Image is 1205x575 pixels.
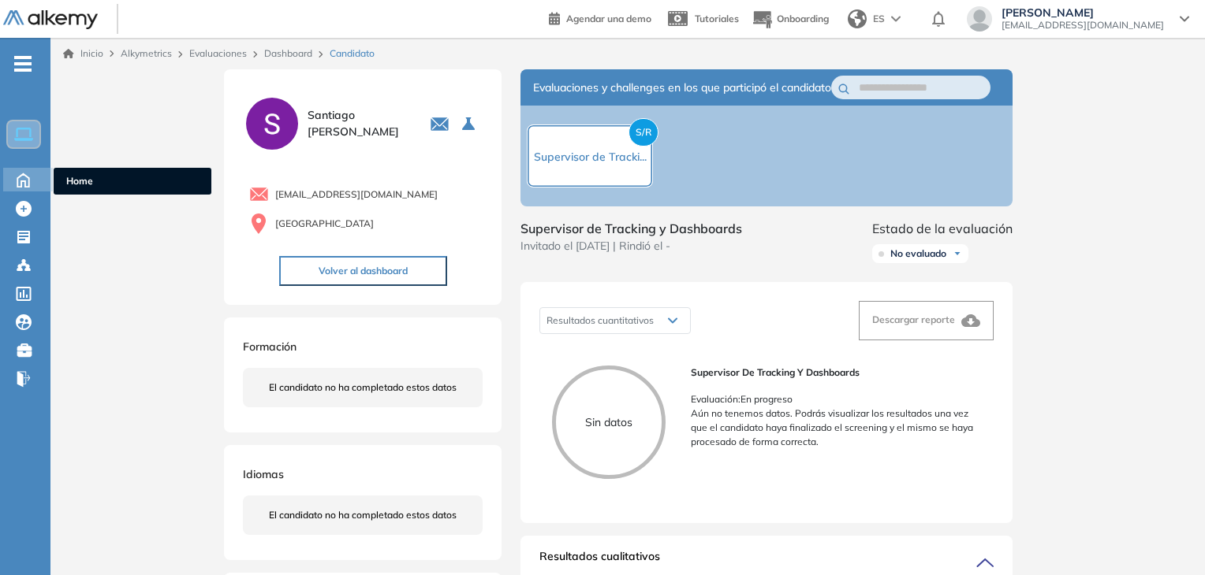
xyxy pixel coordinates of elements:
img: world [848,9,867,28]
span: ES [873,12,885,26]
img: Ícono de flecha [953,249,962,258]
span: Home [66,174,199,188]
span: S/R [629,118,658,147]
img: PROFILE_MENU_LOGO_USER [243,95,301,153]
a: Evaluaciones [189,47,247,59]
span: Alkymetrics [121,47,172,59]
span: Onboarding [777,13,829,24]
span: Estado de la evaluación [872,219,1013,238]
button: Onboarding [752,2,829,36]
span: Descargar reporte [872,313,955,325]
span: Invitado el [DATE] | Rindió el - [520,238,742,254]
a: Dashboard [264,47,312,59]
button: Descargar reporte [859,301,994,340]
span: Evaluaciones y challenges en los que participó el candidato [533,80,831,96]
span: Idiomas [243,467,284,481]
span: Resultados cuantitativos [547,314,654,326]
span: [PERSON_NAME] [1002,6,1164,19]
span: El candidato no ha completado estos datos [269,508,457,522]
p: Evaluación : En progreso [691,392,981,406]
span: No evaluado [890,247,946,260]
span: [EMAIL_ADDRESS][DOMAIN_NAME] [275,187,438,202]
img: Logo [3,10,98,30]
span: Supervisor de Tracki... [534,150,647,164]
span: [GEOGRAPHIC_DATA] [275,217,374,231]
i: - [14,62,32,65]
span: Supervisor de Tracking y Dashboards [520,219,742,238]
a: Agendar una demo [549,8,651,27]
button: Volver al dashboard [279,256,447,286]
span: Formación [243,339,297,354]
p: Sin datos [556,414,662,431]
span: Agendar una demo [566,13,651,24]
p: Aún no tenemos datos. Podrás visualizar los resultados una vez que el candidato haya finalizado e... [691,406,981,449]
span: Tutoriales [695,13,739,24]
span: [EMAIL_ADDRESS][DOMAIN_NAME] [1002,19,1164,32]
span: Resultados cualitativos [539,548,660,573]
span: Santiago [PERSON_NAME] [308,107,411,140]
img: arrow [891,16,901,22]
span: El candidato no ha completado estos datos [269,380,457,395]
span: Supervisor de Tracking y Dashboards [691,365,981,380]
a: Inicio [63,46,103,61]
span: Candidato [330,46,375,61]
